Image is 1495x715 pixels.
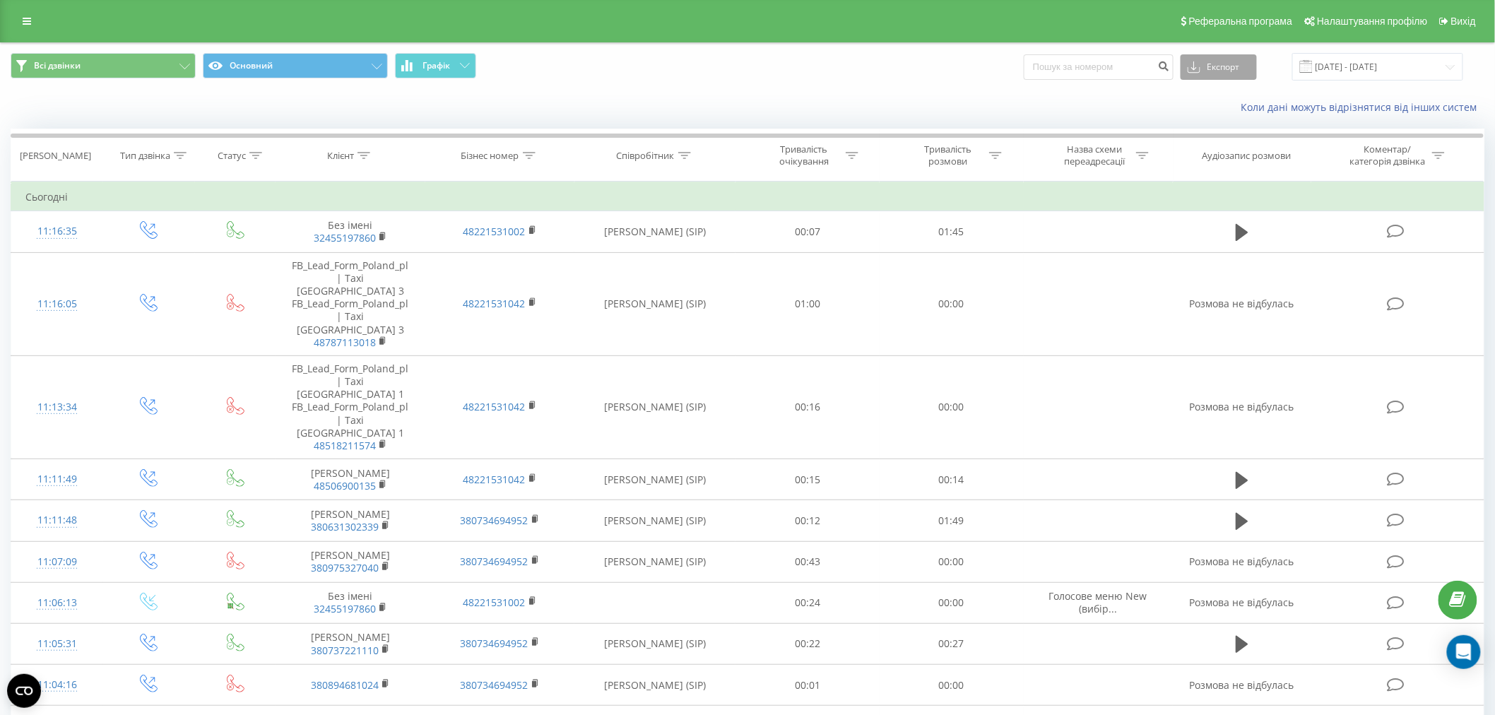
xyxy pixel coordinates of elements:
[574,665,735,706] td: [PERSON_NAME] (SIP)
[880,582,1024,623] td: 00:00
[311,561,379,574] a: 380975327040
[574,252,735,355] td: [PERSON_NAME] (SIP)
[25,671,89,699] div: 11:04:16
[1181,54,1257,80] button: Експорт
[574,623,735,664] td: [PERSON_NAME] (SIP)
[25,394,89,421] div: 11:13:34
[735,355,880,459] td: 00:16
[1190,678,1294,692] span: Розмова не відбулась
[314,602,376,615] a: 32455197860
[422,61,450,71] span: Графік
[25,507,89,534] div: 11:11:48
[314,336,376,349] a: 48787113018
[1451,16,1476,27] span: Вихід
[1189,16,1293,27] span: Реферальна програма
[276,252,425,355] td: FB_Lead_Form_Poland_pl | Taxi [GEOGRAPHIC_DATA] 3 FB_Lead_Form_Poland_pl | Taxi [GEOGRAPHIC_DATA] 3
[735,500,880,541] td: 00:12
[314,439,376,452] a: 48518211574
[1190,400,1294,413] span: Розмова не відбулась
[276,500,425,541] td: [PERSON_NAME]
[311,678,379,692] a: 380894681024
[463,225,526,238] a: 48221531002
[276,623,425,664] td: [PERSON_NAME]
[735,665,880,706] td: 00:01
[463,596,526,609] a: 48221531002
[25,290,89,318] div: 11:16:05
[327,150,354,162] div: Клієнт
[461,555,528,568] a: 380734694952
[463,473,526,486] a: 48221531042
[880,500,1024,541] td: 01:49
[880,252,1024,355] td: 00:00
[1190,596,1294,609] span: Розмова не відбулась
[574,541,735,582] td: [PERSON_NAME] (SIP)
[880,211,1024,252] td: 01:45
[311,644,379,657] a: 380737221110
[25,466,89,493] div: 11:11:49
[276,541,425,582] td: [PERSON_NAME]
[461,514,528,527] a: 380734694952
[276,355,425,459] td: FB_Lead_Form_Poland_pl | Taxi [GEOGRAPHIC_DATA] 1 FB_Lead_Form_Poland_pl | Taxi [GEOGRAPHIC_DATA] 1
[276,459,425,500] td: [PERSON_NAME]
[880,355,1024,459] td: 00:00
[1190,555,1294,568] span: Розмова не відбулась
[311,520,379,533] a: 380631302339
[767,143,842,167] div: Тривалість очікування
[880,665,1024,706] td: 00:00
[395,53,476,78] button: Графік
[25,589,89,617] div: 11:06:13
[25,218,89,245] div: 11:16:35
[461,150,519,162] div: Бізнес номер
[463,297,526,310] a: 48221531042
[574,355,735,459] td: [PERSON_NAME] (SIP)
[1346,143,1429,167] div: Коментар/категорія дзвінка
[735,541,880,582] td: 00:43
[1049,589,1147,615] span: Голосове меню New (вибір...
[25,548,89,576] div: 11:07:09
[218,150,246,162] div: Статус
[1241,100,1484,114] a: Коли дані можуть відрізнятися вiд інших систем
[314,479,376,492] a: 48506900135
[1190,297,1294,310] span: Розмова не відбулась
[574,459,735,500] td: [PERSON_NAME] (SIP)
[25,630,89,658] div: 11:05:31
[20,150,91,162] div: [PERSON_NAME]
[461,637,528,650] a: 380734694952
[11,53,196,78] button: Всі дзвінки
[735,623,880,664] td: 00:22
[203,53,388,78] button: Основний
[120,150,170,162] div: Тип дзвінка
[617,150,675,162] div: Співробітник
[1057,143,1133,167] div: Назва схеми переадресації
[735,211,880,252] td: 00:07
[7,674,41,708] button: Open CMP widget
[880,459,1024,500] td: 00:14
[1024,54,1174,80] input: Пошук за номером
[1317,16,1427,27] span: Налаштування профілю
[735,459,880,500] td: 00:15
[574,500,735,541] td: [PERSON_NAME] (SIP)
[34,60,81,71] span: Всі дзвінки
[574,211,735,252] td: [PERSON_NAME] (SIP)
[735,252,880,355] td: 01:00
[461,678,528,692] a: 380734694952
[1447,635,1481,669] div: Open Intercom Messenger
[276,582,425,623] td: Без імені
[735,582,880,623] td: 00:24
[314,231,376,244] a: 32455197860
[463,400,526,413] a: 48221531042
[1202,150,1292,162] div: Аудіозапис розмови
[910,143,986,167] div: Тривалість розмови
[11,183,1484,211] td: Сьогодні
[276,211,425,252] td: Без імені
[880,541,1024,582] td: 00:00
[880,623,1024,664] td: 00:27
